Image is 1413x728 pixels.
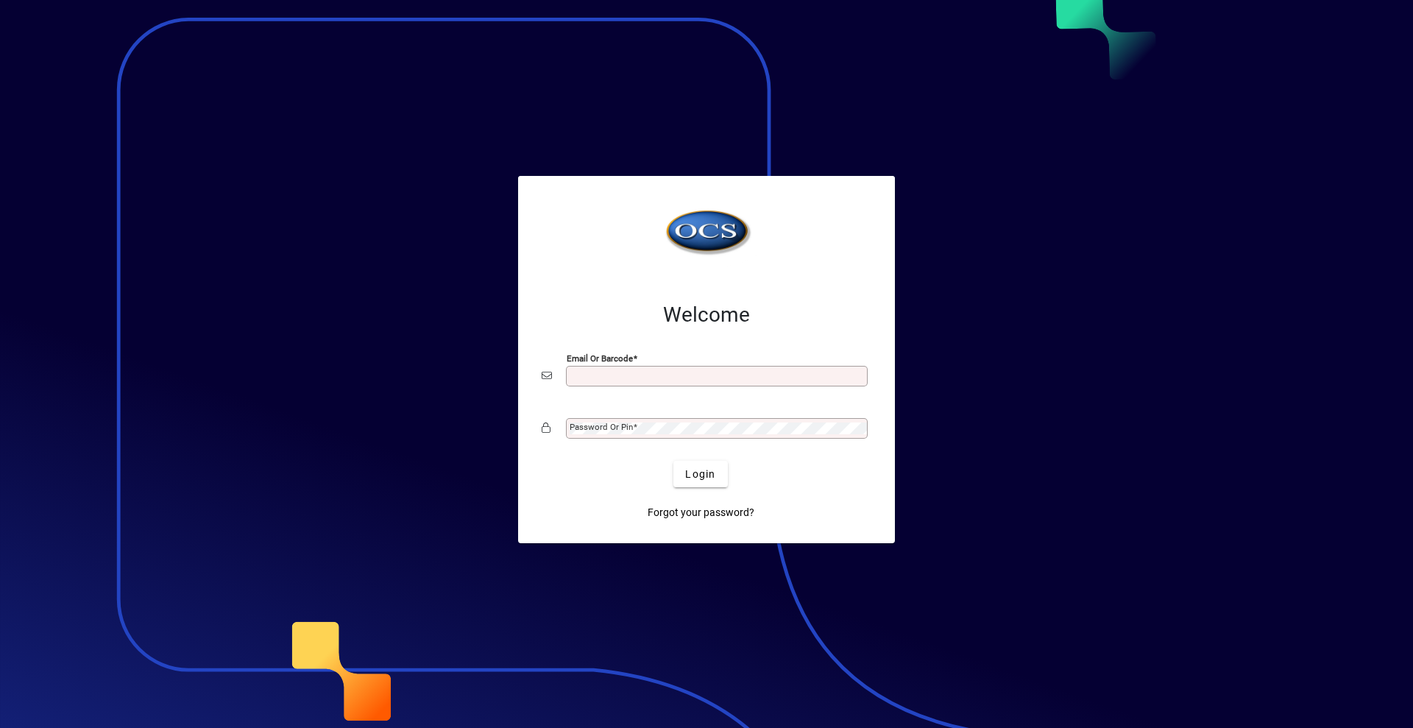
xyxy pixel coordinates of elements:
a: Forgot your password? [642,499,760,526]
mat-label: Email or Barcode [567,353,633,364]
mat-label: Password or Pin [570,422,633,432]
span: Login [685,467,715,482]
span: Forgot your password? [648,505,754,520]
button: Login [673,461,727,487]
h2: Welcome [542,303,871,328]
